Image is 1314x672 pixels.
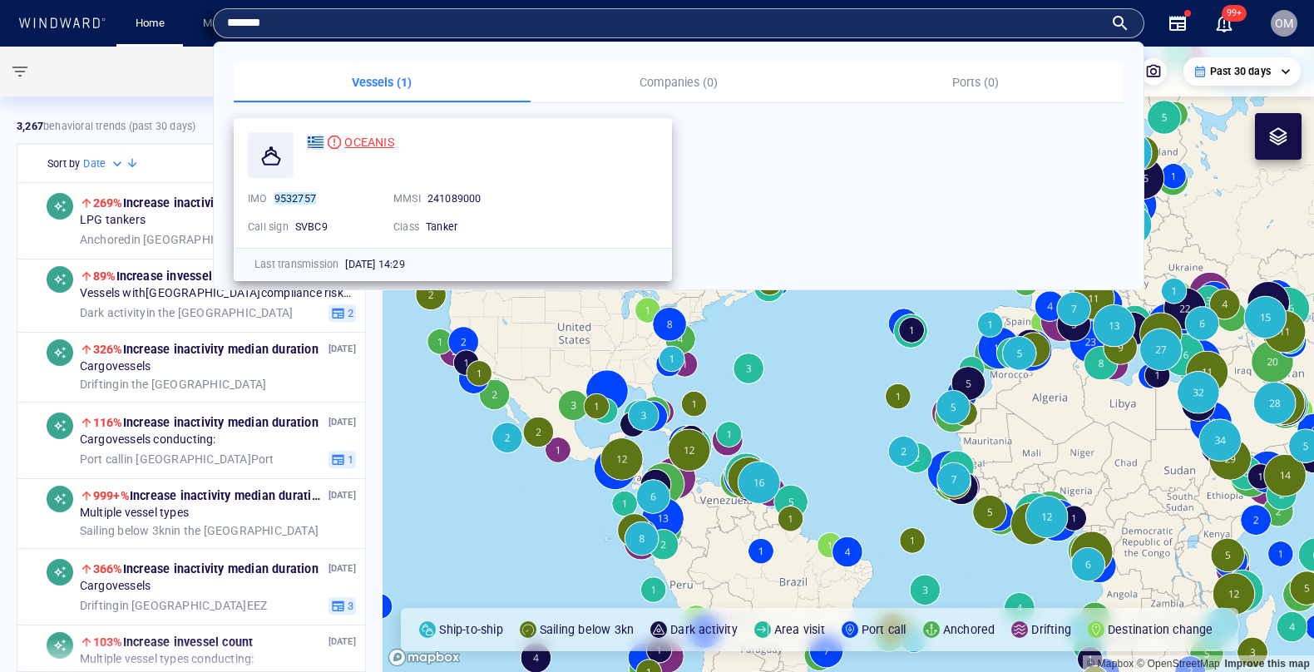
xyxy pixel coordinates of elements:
[943,620,995,640] p: Anchored
[1243,597,1302,660] iframe: Chat
[1211,10,1237,37] a: 99+
[93,562,123,576] span: 366%
[328,414,356,430] p: [DATE]
[93,562,319,576] span: Increase in activity median duration
[774,620,825,640] p: Area visit
[1214,13,1234,33] button: 99+
[80,506,189,521] span: Multiple vessel types
[274,192,316,205] mark: 9532757
[328,596,356,615] button: 3
[393,220,419,235] p: Class
[540,620,634,640] p: Sailing below 3kn
[345,598,353,613] span: 3
[248,191,268,206] p: IMO
[93,416,319,429] span: Increase in activity median duration
[196,9,236,38] a: Map
[47,156,80,172] h6: Sort by
[83,156,106,172] h6: Date
[93,489,130,502] span: 999+%
[80,377,266,392] span: in the [GEOGRAPHIC_DATA]
[190,9,243,38] button: Map
[1210,64,1271,79] p: Past 30 days
[80,213,146,228] span: LPG tankers
[248,220,289,235] p: Call sign
[862,620,906,640] p: Port call
[1275,17,1293,30] span: OM
[80,598,120,611] span: Drifting
[345,258,404,270] span: [DATE] 14:29
[670,620,738,640] p: Dark activity
[93,343,123,356] span: 326%
[837,72,1114,92] p: Ports (0)
[93,196,319,210] span: Increase in activity median duration
[1224,658,1310,670] a: Map feedback
[388,648,461,667] a: Mapbox logo
[244,72,521,92] p: Vessels (1)
[541,72,818,92] p: Companies (0)
[295,220,328,233] span: SVBC9
[17,120,43,132] strong: 3,267
[93,269,246,283] span: Increase in vessel count
[93,196,123,210] span: 269%
[80,432,216,447] span: Cargo vessels conducting:
[80,377,120,390] span: Drifting
[80,232,131,245] span: Anchored
[254,257,338,272] p: Last transmission
[80,359,151,374] span: Cargo vessels
[307,132,394,152] a: OCEANIS
[80,305,293,320] span: in the [GEOGRAPHIC_DATA]
[93,343,319,356] span: Increase in activity median duration
[80,579,151,594] span: Cargo vessels
[93,635,123,649] span: 103%
[427,192,482,205] span: 241089000
[93,635,253,649] span: Increase in vessel count
[328,634,356,650] p: [DATE]
[328,450,356,468] button: 1
[328,341,356,357] p: [DATE]
[80,452,124,465] span: Port call
[80,598,267,613] span: in [GEOGRAPHIC_DATA] EEZ
[123,9,176,38] button: Home
[80,523,319,538] span: in the [GEOGRAPHIC_DATA]
[439,620,502,640] p: Ship-to-ship
[80,305,146,319] span: Dark activity
[426,220,526,235] div: Tanker
[80,232,279,247] span: in [GEOGRAPHIC_DATA] EEZ
[345,452,353,467] span: 1
[383,47,1314,672] canvas: Map
[328,304,356,322] button: 2
[1031,620,1071,640] p: Drifting
[345,305,353,320] span: 2
[93,269,116,283] span: 89%
[129,9,171,38] a: Home
[1087,658,1134,670] a: Mapbox
[17,119,195,134] p: behavioral trends (Past 30 days)
[328,487,356,503] p: [DATE]
[93,416,123,429] span: 116%
[1193,64,1291,79] div: Past 30 days
[1108,620,1213,640] p: Destination change
[393,191,421,206] p: MMSI
[328,561,356,576] p: [DATE]
[1214,13,1234,33] div: Notification center
[328,136,341,149] div: High risk
[80,523,171,536] span: Sailing below 3kn
[80,452,274,467] span: in [GEOGRAPHIC_DATA] Port
[83,156,126,172] div: Date
[80,286,356,301] span: Vessels with [GEOGRAPHIC_DATA] compliance risks conducting:
[344,136,393,149] span: OCEANIS
[93,489,325,502] span: Increase in activity median duration
[1137,658,1220,670] a: OpenStreetMap
[1267,7,1301,40] button: OM
[1222,5,1247,22] span: 99+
